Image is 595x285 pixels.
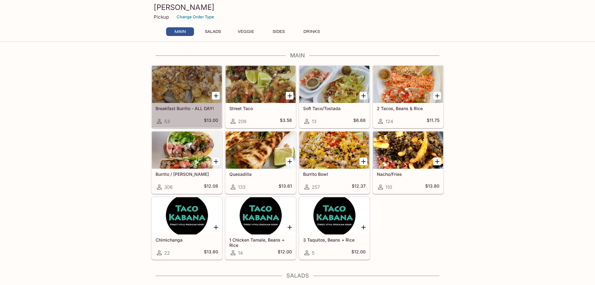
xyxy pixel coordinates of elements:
[156,106,218,111] h5: Breakfast Burrito - ALL DAY!
[164,184,173,190] span: 306
[386,184,392,190] span: 110
[377,171,439,177] h5: Nacho/Fries
[297,27,325,36] button: Drinks
[299,197,369,234] div: 3 Taquitos, Beans + Rice
[286,158,293,165] button: Add Quesadilla
[299,66,369,103] div: Soft Taco/Tostada
[156,237,218,243] h5: Chimichanga
[373,65,443,128] a: 2 Tacos, Beans & Rice124$11.75
[226,131,296,169] div: Quesadilla
[225,197,296,260] a: 1 Chicken Tamale, Beans + Rice14$12.00
[226,66,296,103] div: Street Taco
[152,66,222,103] div: Breakfast Burrito - ALL DAY!
[229,237,292,247] h5: 1 Chicken Tamale, Beans + Rice
[232,27,260,36] button: Veggie
[299,131,370,194] a: Burrito Bowl257$12.37
[225,131,296,194] a: Quesadilla133$13.61
[351,249,366,256] h5: $12.00
[377,106,439,111] h5: 2 Tacos, Beans & Rice
[286,223,293,231] button: Add 1 Chicken Tamale, Beans + Rice
[152,65,222,128] a: Breakfast Burrito - ALL DAY!53$13.00
[238,250,243,256] span: 14
[433,92,441,100] button: Add 2 Tacos, Beans & Rice
[156,171,218,177] h5: Burrito / [PERSON_NAME]
[265,27,293,36] button: Sides
[154,14,169,20] p: Pickup
[352,183,366,191] h5: $12.37
[212,158,220,165] button: Add Burrito / Cali Burrito
[152,197,222,260] a: Chimichanga22$13.80
[359,92,367,100] button: Add Soft Taco/Tostada
[312,184,320,190] span: 257
[164,118,170,124] span: 53
[238,184,245,190] span: 133
[299,131,369,169] div: Burrito Bowl
[199,27,227,36] button: Salads
[427,118,439,125] h5: $11.75
[359,158,367,165] button: Add Burrito Bowl
[312,118,316,124] span: 13
[212,92,220,100] button: Add Breakfast Burrito - ALL DAY!
[353,118,366,125] h5: $6.68
[433,158,441,165] button: Add Nacho/Fries
[226,197,296,234] div: 1 Chicken Tamale, Beans + Rice
[279,183,292,191] h5: $13.61
[154,2,441,12] h3: [PERSON_NAME]
[152,131,222,169] div: Burrito / Cali Burrito
[373,66,443,103] div: 2 Tacos, Beans & Rice
[299,197,370,260] a: 3 Taquitos, Beans + Rice5$12.00
[164,250,170,256] span: 22
[229,106,292,111] h5: Street Taco
[278,249,292,256] h5: $12.00
[204,118,218,125] h5: $13.00
[151,272,444,279] h4: Salads
[386,118,393,124] span: 124
[373,131,443,194] a: Nacho/Fries110$13.80
[152,131,222,194] a: Burrito / [PERSON_NAME]306$12.08
[373,131,443,169] div: Nacho/Fries
[286,92,293,100] button: Add Street Taco
[359,223,367,231] button: Add 3 Taquitos, Beans + Rice
[299,65,370,128] a: Soft Taco/Tostada13$6.68
[204,249,218,256] h5: $13.80
[152,197,222,234] div: Chimichanga
[303,171,366,177] h5: Burrito Bowl
[280,118,292,125] h5: $3.58
[212,223,220,231] button: Add Chimichanga
[303,106,366,111] h5: Soft Taco/Tostada
[151,52,444,59] h4: Main
[204,183,218,191] h5: $12.08
[303,237,366,243] h5: 3 Taquitos, Beans + Rice
[225,65,296,128] a: Street Taco209$3.58
[166,27,194,36] button: Main
[229,171,292,177] h5: Quesadilla
[174,12,217,22] button: Change Order Type
[312,250,315,256] span: 5
[238,118,246,124] span: 209
[425,183,439,191] h5: $13.80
